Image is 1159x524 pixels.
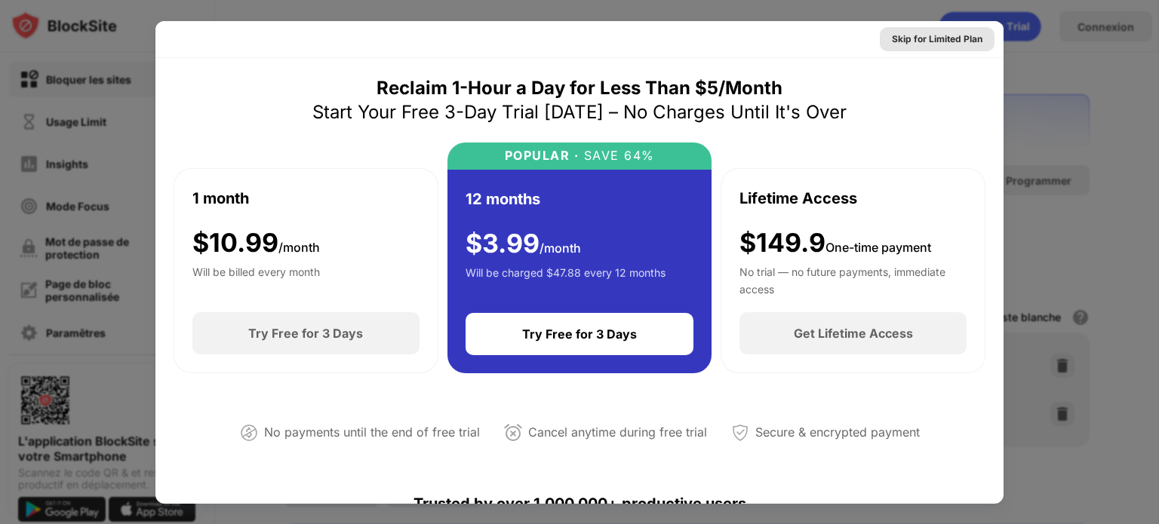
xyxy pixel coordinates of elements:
div: SAVE 64% [579,149,655,163]
div: No payments until the end of free trial [264,421,480,443]
div: Get Lifetime Access [794,326,913,341]
div: Try Free for 3 Days [248,326,363,341]
div: Try Free for 3 Days [522,326,637,342]
div: Skip for Limited Plan [892,32,982,47]
div: $ 10.99 [192,228,320,259]
div: Reclaim 1-Hour a Day for Less Than $5/Month [377,76,782,100]
div: $ 3.99 [466,228,581,259]
div: Start Your Free 3-Day Trial [DATE] – No Charges Until It's Over [312,100,847,124]
div: Will be charged $47.88 every 12 months [466,265,666,295]
div: POPULAR · [505,149,579,163]
span: /month [540,241,581,256]
div: $149.9 [739,228,931,259]
img: not-paying [240,424,258,442]
span: /month [278,240,320,255]
div: Secure & encrypted payment [755,421,920,443]
img: secured-payment [731,424,749,442]
div: No trial — no future payments, immediate access [739,264,967,294]
div: Cancel anytime during free trial [528,421,707,443]
div: Will be billed every month [192,264,320,294]
img: cancel-anytime [504,424,522,442]
div: 12 months [466,188,540,210]
span: One-time payment [825,240,931,255]
div: Lifetime Access [739,187,857,210]
div: 1 month [192,187,249,210]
